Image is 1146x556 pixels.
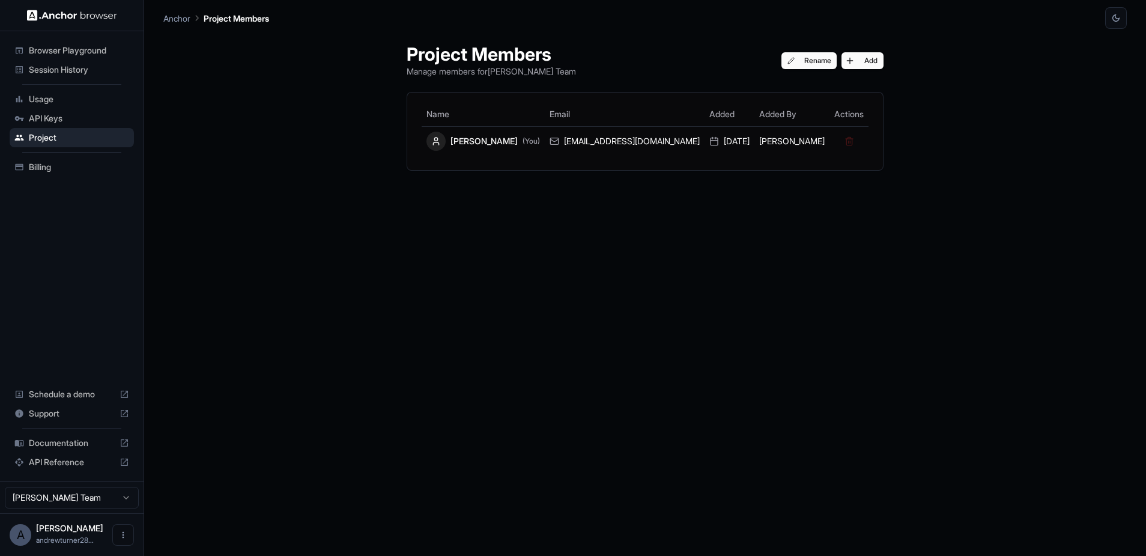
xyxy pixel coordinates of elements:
[204,12,269,25] p: Project Members
[754,126,829,156] td: [PERSON_NAME]
[705,102,754,126] th: Added
[36,536,94,545] span: andrewturner28@gmail.com
[10,90,134,109] div: Usage
[29,132,129,144] span: Project
[407,65,576,78] p: Manage members for [PERSON_NAME] Team
[112,524,134,546] button: Open menu
[29,93,129,105] span: Usage
[29,112,129,124] span: API Keys
[709,135,750,147] div: [DATE]
[36,523,103,533] span: Andrew Turner
[426,132,540,151] div: [PERSON_NAME]
[523,136,540,146] span: (You)
[754,102,829,126] th: Added By
[10,41,134,60] div: Browser Playground
[29,408,115,420] span: Support
[163,12,190,25] p: Anchor
[163,11,269,25] nav: breadcrumb
[10,60,134,79] div: Session History
[10,453,134,472] div: API Reference
[27,10,117,21] img: Anchor Logo
[29,456,115,468] span: API Reference
[829,102,869,126] th: Actions
[29,161,129,173] span: Billing
[29,437,115,449] span: Documentation
[781,52,837,69] button: Rename
[29,44,129,57] span: Browser Playground
[407,43,576,65] h1: Project Members
[10,404,134,423] div: Support
[422,102,545,126] th: Name
[10,157,134,177] div: Billing
[10,109,134,128] div: API Keys
[29,388,115,400] span: Schedule a demo
[550,135,700,147] div: [EMAIL_ADDRESS][DOMAIN_NAME]
[545,102,705,126] th: Email
[10,524,31,546] div: A
[841,52,884,69] button: Add
[10,128,134,147] div: Project
[10,385,134,404] div: Schedule a demo
[29,64,129,76] span: Session History
[10,433,134,453] div: Documentation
